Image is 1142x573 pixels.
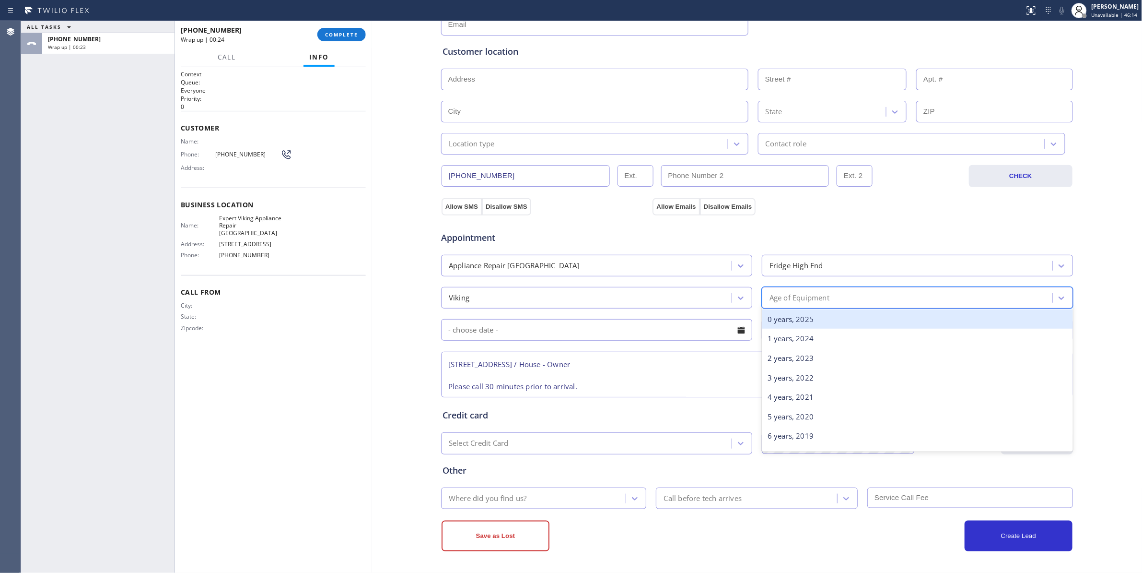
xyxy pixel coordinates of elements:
[442,521,549,551] button: Save as Lost
[969,165,1072,187] button: CHECK
[837,165,873,187] input: Ext. 2
[867,488,1073,508] input: Service Call Fee
[441,101,748,122] input: City
[181,95,366,103] h2: Priority:
[219,251,291,259] span: [PHONE_NUMBER]
[181,103,366,111] p: 0
[441,319,752,341] input: - choose date -
[181,138,219,145] span: Name:
[762,310,1073,329] div: 0 years, 2025
[449,138,495,149] div: Location type
[219,215,291,237] span: Expert Viking Appliance Repair [GEOGRAPHIC_DATA]
[218,53,236,61] span: Call
[653,198,699,215] button: Allow Emails
[181,251,219,259] span: Phone:
[181,86,366,95] p: Everyone
[317,28,366,41] button: COMPLETE
[181,70,366,78] h1: Context
[758,69,907,90] input: Street #
[449,260,580,271] div: Appliance Repair [GEOGRAPHIC_DATA]
[769,260,823,271] div: Fridge High End
[441,352,1073,397] textarea: 12-3 / $75 / Viking / Fridge(BI) / Making noise / 17 Years / Expert Viking Appliance Repair [GEOG...
[215,151,280,158] span: [PHONE_NUMBER]
[443,409,1072,422] div: Credit card
[762,368,1073,388] div: 3 years, 2022
[762,446,1073,466] div: 7 years, 2018
[303,48,335,67] button: Info
[212,48,242,67] button: Call
[443,464,1072,477] div: Other
[916,101,1073,122] input: ZIP
[181,222,219,229] span: Name:
[27,24,61,30] span: ALL TASKS
[449,493,526,504] div: Where did you find us?
[762,348,1073,368] div: 2 years, 2023
[762,387,1073,407] div: 4 years, 2021
[762,407,1073,427] div: 5 years, 2020
[762,426,1073,446] div: 6 years, 2019
[181,302,219,309] span: City:
[219,240,291,248] span: [STREET_ADDRESS]
[21,21,81,33] button: ALL TASKS
[441,14,748,36] input: Email
[1092,12,1138,18] span: Unavailable | 46:14
[48,35,101,43] span: [PHONE_NUMBER]
[181,123,366,132] span: Customer
[181,240,219,248] span: Address:
[664,493,742,504] div: Call before tech arrives
[309,53,329,61] span: Info
[441,231,651,244] span: Appointment
[181,164,219,171] span: Address:
[449,438,509,449] div: Select Credit Card
[482,198,531,215] button: Disallow SMS
[181,287,366,297] span: Call From
[181,25,242,35] span: [PHONE_NUMBER]
[442,165,610,187] input: Phone Number
[700,198,756,215] button: Disallow Emails
[449,292,469,303] div: Viking
[766,106,782,117] div: State
[48,44,86,50] span: Wrap up | 00:23
[661,165,829,187] input: Phone Number 2
[916,69,1073,90] input: Apt. #
[769,292,829,303] div: Age of Equipment
[443,45,1072,58] div: Customer location
[181,324,219,332] span: Zipcode:
[618,165,653,187] input: Ext.
[181,151,215,158] span: Phone:
[965,521,1072,551] button: Create Lead
[1055,4,1069,17] button: Mute
[181,78,366,86] h2: Queue:
[325,31,358,38] span: COMPLETE
[762,329,1073,348] div: 1 years, 2024
[181,36,224,44] span: Wrap up | 00:24
[181,200,366,209] span: Business location
[441,69,748,90] input: Address
[442,198,482,215] button: Allow SMS
[181,313,219,320] span: State:
[1092,2,1139,11] div: [PERSON_NAME]
[766,138,806,149] div: Contact role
